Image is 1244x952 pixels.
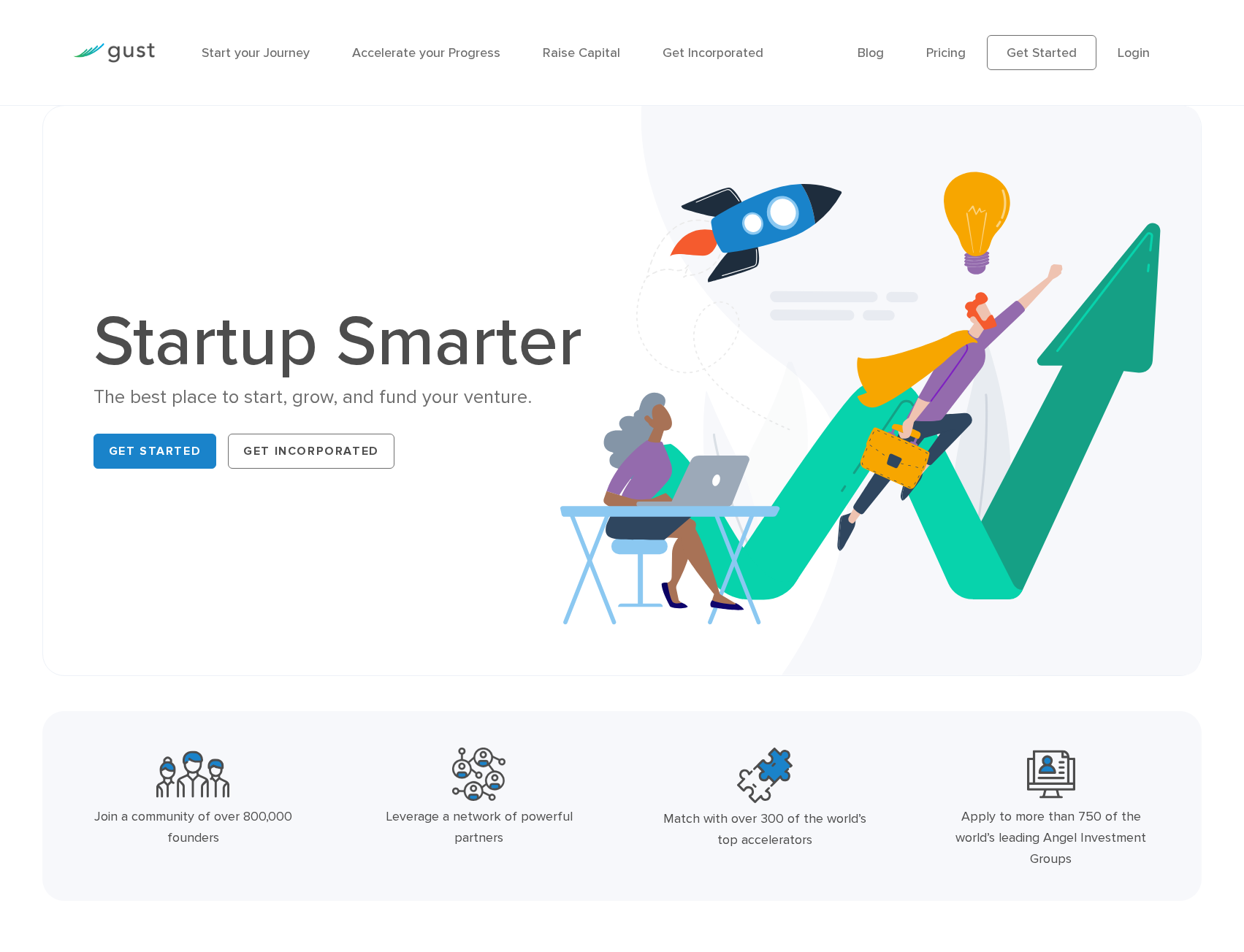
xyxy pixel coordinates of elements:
a: Get Incorporated [228,434,394,469]
a: Get Incorporated [663,45,763,61]
img: Community Founders [156,748,229,801]
div: The best place to start, grow, and fund your venture. [94,385,598,410]
div: Match with over 300 of the world’s top accelerators [660,809,871,851]
div: Apply to more than 750 of the world’s leading Angel Investment Groups [945,807,1156,870]
div: Leverage a network of powerful partners [373,807,584,849]
div: Join a community of over 800,000 founders [88,807,299,849]
img: Startup Smarter Hero [560,106,1202,675]
h1: Startup Smarter [94,307,598,377]
img: Powerful Partners [452,748,505,801]
a: Pricing [926,45,966,61]
img: Leading Angel Investment [1027,748,1075,801]
a: Start your Journey [202,45,310,61]
img: Gust Logo [73,43,155,63]
img: Top Accelerators [737,748,793,803]
a: Get Started [987,35,1096,70]
a: Accelerate your Progress [352,45,500,61]
a: Get Started [94,434,217,469]
a: Blog [858,45,884,61]
a: Login [1118,45,1150,61]
a: Raise Capital [543,45,620,61]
